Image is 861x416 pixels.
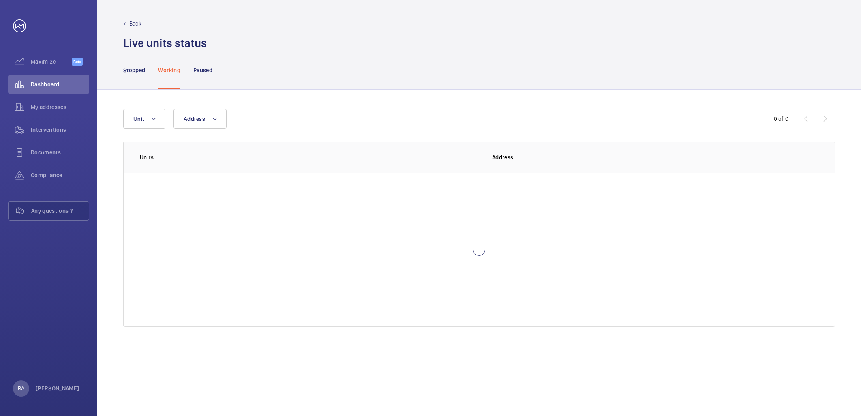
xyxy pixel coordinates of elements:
[31,58,72,66] span: Maximize
[123,66,145,74] p: Stopped
[123,36,207,51] h1: Live units status
[123,109,165,129] button: Unit
[31,207,89,215] span: Any questions ?
[158,66,180,74] p: Working
[774,115,788,123] div: 0 of 0
[140,153,479,161] p: Units
[72,58,83,66] span: Beta
[31,103,89,111] span: My addresses
[18,384,24,392] p: RA
[36,384,79,392] p: [PERSON_NAME]
[492,153,818,161] p: Address
[31,171,89,179] span: Compliance
[129,19,141,28] p: Back
[133,116,144,122] span: Unit
[31,126,89,134] span: Interventions
[173,109,227,129] button: Address
[184,116,205,122] span: Address
[31,148,89,157] span: Documents
[31,80,89,88] span: Dashboard
[193,66,212,74] p: Paused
